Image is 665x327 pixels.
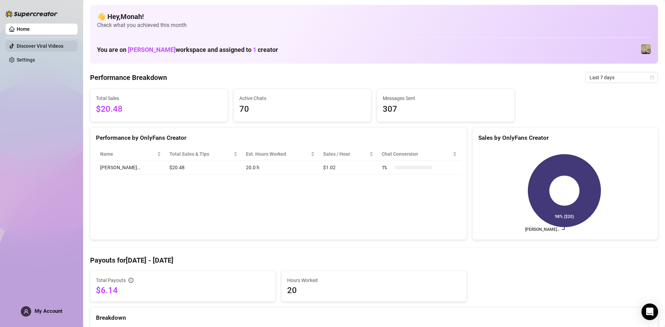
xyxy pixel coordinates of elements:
[96,103,222,116] span: $20.48
[96,285,270,296] span: $6.14
[478,133,652,143] div: Sales by OnlyFans Creator
[382,150,451,158] span: Chat Conversion
[239,103,365,116] span: 70
[287,285,461,296] span: 20
[96,133,461,143] div: Performance by OnlyFans Creator
[165,161,242,174] td: $20.48
[382,164,393,171] span: 1 %
[17,43,63,49] a: Discover Viral Videos
[90,73,167,82] h4: Performance Breakdown
[383,94,509,102] span: Messages Sent
[128,278,133,283] span: info-circle
[96,147,165,161] th: Name
[641,44,651,54] img: Nicole
[128,46,176,53] span: [PERSON_NAME]
[323,150,368,158] span: Sales / Hour
[24,309,29,314] span: user
[96,313,652,323] div: Breakdown
[165,147,242,161] th: Total Sales & Tips
[383,103,509,116] span: 307
[242,161,319,174] td: 20.0 h
[17,57,35,63] a: Settings
[90,255,658,265] h4: Payouts for [DATE] - [DATE]
[96,161,165,174] td: [PERSON_NAME]…
[246,150,309,158] div: Est. Hours Worked
[169,150,232,158] span: Total Sales & Tips
[96,276,126,284] span: Total Payouts
[525,227,560,232] text: [PERSON_NAME]…
[589,72,654,83] span: Last 7 days
[641,303,658,320] div: Open Intercom Messenger
[378,147,461,161] th: Chat Conversion
[239,94,365,102] span: Active Chats
[253,46,256,53] span: 1
[97,12,651,21] h4: 👋 Hey, Monah !
[287,276,461,284] span: Hours Worked
[35,308,62,314] span: My Account
[96,94,222,102] span: Total Sales
[97,21,651,29] span: Check what you achieved this month
[6,10,57,17] img: logo-BBDzfeDw.svg
[100,150,156,158] span: Name
[319,147,378,161] th: Sales / Hour
[17,26,30,32] a: Home
[319,161,378,174] td: $1.02
[650,75,654,80] span: calendar
[97,46,278,54] h1: You are on workspace and assigned to creator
